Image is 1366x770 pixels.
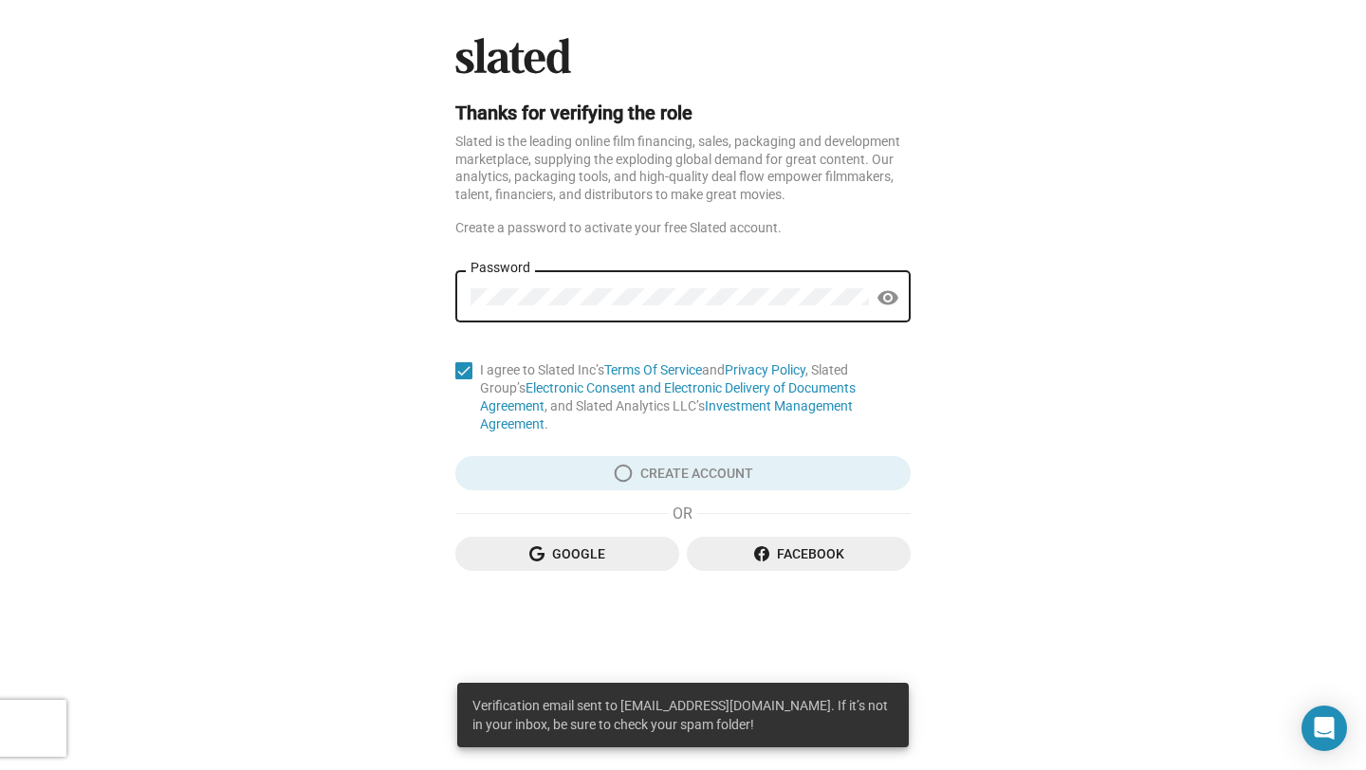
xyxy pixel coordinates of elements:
mat-icon: visibility [877,284,899,313]
div: Create a password to activate your free Slated account. [455,219,911,237]
span: Create Account [471,456,895,490]
a: Terms Of Service [604,362,702,377]
a: Investment Management Agreement [480,398,853,431]
button: Create Account [455,456,911,490]
h2: Thanks for verifying the role [455,101,911,134]
button: Hide password [869,279,907,317]
span: Google [471,537,664,571]
span: I agree to Slated Inc’s and , Slated Group’s , and Slated Analytics LLC’s . [480,361,911,433]
span: Verification email sent to [EMAIL_ADDRESS][DOMAIN_NAME]. If it’s not in your inbox, be sure to ch... [472,696,893,734]
a: Electronic Consent and Electronic Delivery of Documents Agreement [480,380,856,413]
button: Google [455,537,679,571]
div: Slated is the leading online film financing, sales, packaging and development marketplace, supply... [455,133,911,203]
a: Privacy Policy [725,362,805,377]
button: Facebook [687,537,911,571]
span: Facebook [702,537,895,571]
div: Open Intercom Messenger [1301,706,1347,751]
